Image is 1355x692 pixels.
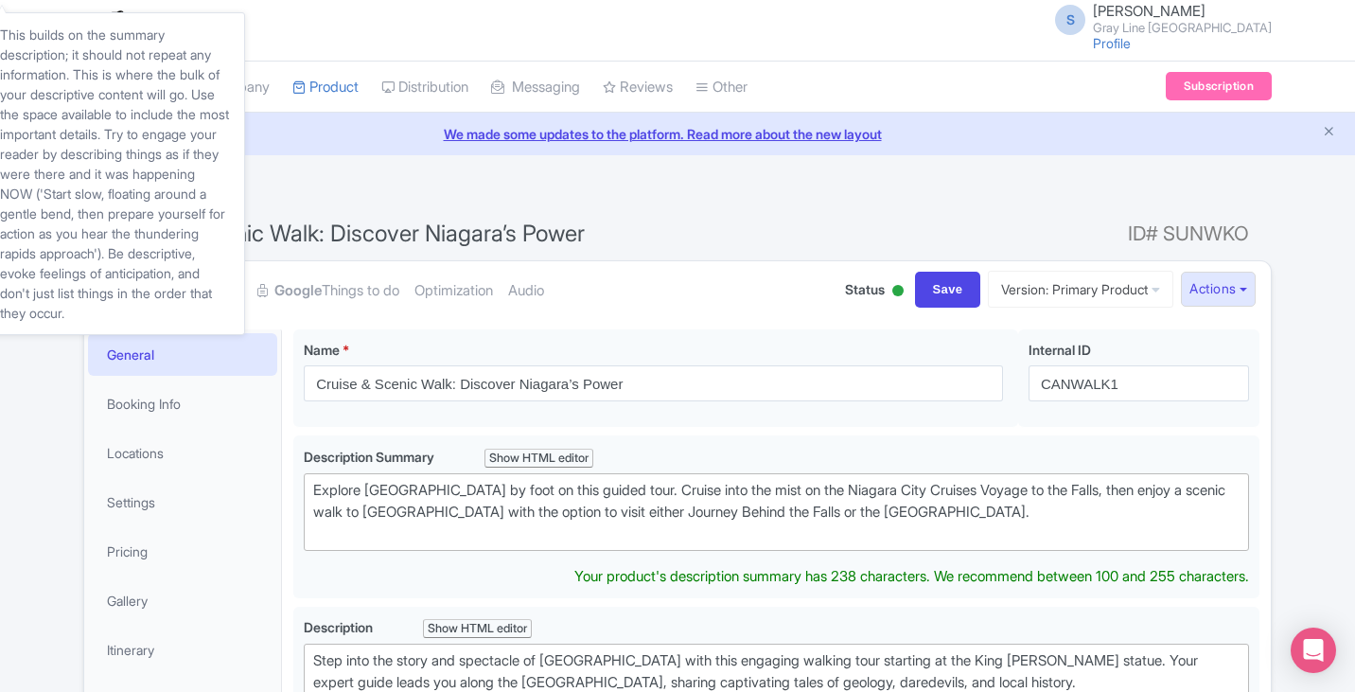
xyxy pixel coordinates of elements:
a: Other [695,62,748,114]
a: Booking Info [88,382,277,425]
div: Open Intercom Messenger [1291,628,1336,673]
a: Locations [88,432,277,474]
a: We made some updates to the platform. Read more about the new layout [11,124,1344,144]
a: Distribution [381,62,468,114]
span: Description Summary [304,449,437,465]
a: Audio [508,261,544,321]
span: ID# SUNWKO [1128,215,1249,253]
button: Actions [1181,272,1256,307]
button: Close [1292,88,1307,111]
div: Show HTML editor [423,619,532,639]
a: Messaging [491,62,580,114]
img: logo-ab69f6fb50320c5b225c76a69d11143b.png [74,9,220,51]
a: Version: Primary Product [988,271,1173,308]
span: Description [304,619,376,635]
div: Your product's description summary has 238 characters. We recommend between 100 and 255 characters. [574,566,1249,588]
a: Itinerary [88,629,277,671]
small: Gray Line [GEOGRAPHIC_DATA] [1093,22,1272,34]
div: Explore [GEOGRAPHIC_DATA] by foot on this guided tour. Cruise into the mist on the Niagara City C... [313,480,1240,544]
a: Profile [1093,35,1131,51]
a: General [88,333,277,376]
span: Name [304,342,340,358]
span: Status [845,279,885,299]
a: Pricing [88,530,277,573]
a: Reviews [603,62,673,114]
a: GoogleThings to do [257,261,399,321]
a: S [PERSON_NAME] Gray Line [GEOGRAPHIC_DATA] [1044,4,1272,34]
div: Product updated successfully [1017,112,1276,132]
div: Success [1017,88,1276,108]
input: Save [915,272,981,308]
a: Product [292,62,359,114]
div: Show HTML editor [484,449,593,469]
a: Settings [88,481,277,523]
span: Internal ID [1029,342,1091,358]
span: S [1055,5,1085,35]
span: [PERSON_NAME] [1093,2,1205,20]
span: Cruise & Scenic Walk: Discover Niagara’s Power [106,220,585,247]
a: Gallery [88,579,277,622]
strong: Google [274,280,322,302]
a: Subscription [1166,72,1272,100]
div: Active [889,277,907,307]
button: Close announcement [1322,122,1336,144]
a: Optimization [414,261,493,321]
